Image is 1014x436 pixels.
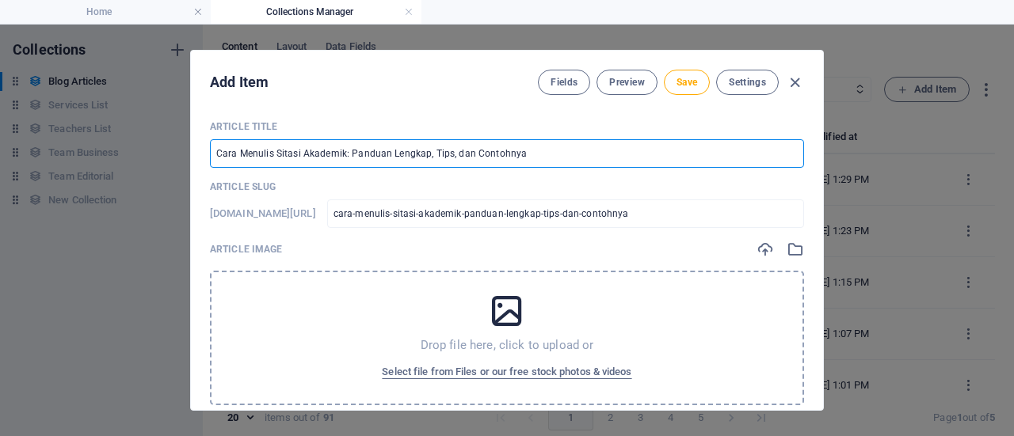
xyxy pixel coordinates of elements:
p: Article Image [210,243,282,256]
span: Fields [551,76,578,89]
i: Select from file manager or stock photos [787,241,804,258]
p: Article Title [210,120,804,133]
button: Preview [597,70,657,95]
h2: Add Item [210,73,269,92]
span: Save [677,76,697,89]
button: Save [664,70,710,95]
p: Drop file here, click to upload or [421,337,594,353]
button: Select file from Files or our free stock photos & videos [378,359,635,385]
span: Select file from Files or our free stock photos & videos [382,362,631,381]
p: Article Slug [210,180,804,193]
h4: Collections Manager [211,3,421,21]
button: Settings [716,70,779,95]
span: Settings [729,76,766,89]
h6: [DOMAIN_NAME][URL] [210,204,316,223]
button: Fields [538,70,590,95]
span: Preview [609,76,644,89]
